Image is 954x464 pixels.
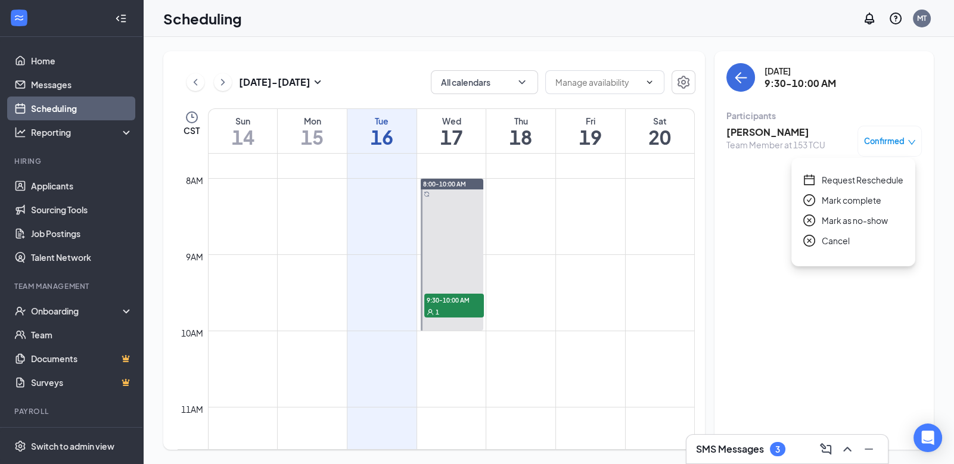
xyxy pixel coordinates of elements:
[556,109,625,153] a: September 19, 2025
[184,174,206,187] div: 8am
[31,305,123,317] div: Onboarding
[417,115,486,127] div: Wed
[626,115,694,127] div: Sat
[726,139,825,151] div: Team Member at 153 TCU
[888,11,903,26] svg: QuestionInfo
[803,235,815,247] span: close-circle
[917,13,927,23] div: MT
[516,76,528,88] svg: ChevronDown
[803,174,815,186] span: calendar
[431,70,538,94] button: All calendarsChevronDown
[179,403,206,416] div: 11am
[184,124,200,136] span: CST
[417,127,486,147] h1: 17
[417,109,486,153] a: September 17, 2025
[859,440,878,459] button: Minimize
[184,250,206,263] div: 9am
[555,76,640,89] input: Manage availability
[217,75,229,89] svg: ChevronRight
[163,8,242,29] h1: Scheduling
[803,194,815,206] span: check-circle
[672,70,695,94] button: Settings
[726,126,825,139] h3: [PERSON_NAME]
[31,370,133,394] a: SurveysCrown
[31,323,133,347] a: Team
[734,70,748,85] svg: ArrowLeft
[189,75,201,89] svg: ChevronLeft
[486,115,555,127] div: Thu
[486,109,555,153] a: September 18, 2025
[862,11,877,26] svg: Notifications
[209,109,277,153] a: September 14, 2025
[822,173,903,186] span: Request Reschedule
[179,326,206,340] div: 10am
[676,75,691,89] svg: Settings
[423,180,466,188] span: 8:00-10:00 AM
[31,347,133,370] a: DocumentsCrown
[819,442,833,456] svg: ComposeMessage
[726,63,755,92] button: back-button
[185,110,199,124] svg: Clock
[347,115,417,127] div: Tue
[908,138,916,147] span: down
[31,424,133,448] a: PayrollCrown
[239,76,310,89] h3: [DATE] - [DATE]
[278,109,347,153] a: September 15, 2025
[115,13,127,24] svg: Collapse
[436,308,439,316] span: 1
[209,115,277,127] div: Sun
[765,65,836,77] div: [DATE]
[13,12,25,24] svg: WorkstreamLogo
[31,222,133,245] a: Job Postings
[14,305,26,317] svg: UserCheck
[645,77,654,87] svg: ChevronDown
[803,214,815,226] span: close-circle
[278,115,347,127] div: Mon
[31,96,133,120] a: Scheduling
[556,127,625,147] h1: 19
[14,156,130,166] div: Hiring
[347,127,417,147] h1: 16
[486,127,555,147] h1: 18
[14,440,26,452] svg: Settings
[347,109,417,153] a: September 16, 2025
[840,442,854,456] svg: ChevronUp
[31,245,133,269] a: Talent Network
[556,115,625,127] div: Fri
[14,281,130,291] div: Team Management
[187,73,204,91] button: ChevronLeft
[626,109,694,153] a: September 20, 2025
[765,77,836,90] h3: 9:30-10:00 AM
[31,440,114,452] div: Switch to admin view
[209,127,277,147] h1: 14
[864,135,905,147] span: Confirmed
[14,126,26,138] svg: Analysis
[278,127,347,147] h1: 15
[696,443,764,456] h3: SMS Messages
[822,234,850,247] span: Cancel
[310,75,325,89] svg: SmallChevronDown
[822,194,881,207] span: Mark complete
[862,442,876,456] svg: Minimize
[31,198,133,222] a: Sourcing Tools
[913,423,942,452] div: Open Intercom Messenger
[822,214,888,227] span: Mark as no-show
[214,73,232,91] button: ChevronRight
[31,49,133,73] a: Home
[14,406,130,416] div: Payroll
[424,191,430,197] svg: Sync
[427,309,434,316] svg: User
[816,440,835,459] button: ComposeMessage
[838,440,857,459] button: ChevronUp
[726,110,922,122] div: Participants
[626,127,694,147] h1: 20
[775,444,780,454] div: 3
[31,73,133,96] a: Messages
[31,126,133,138] div: Reporting
[424,294,484,306] span: 9:30-10:00 AM
[31,174,133,198] a: Applicants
